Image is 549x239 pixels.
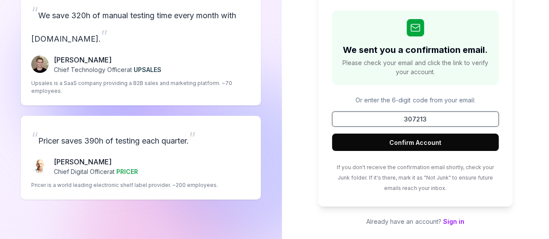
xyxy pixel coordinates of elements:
[134,66,161,73] span: UPSALES
[332,134,499,151] button: Confirm Account
[341,58,490,76] span: Please check your email and click the link to verify your account.
[31,3,38,22] span: “
[31,1,250,48] p: We save 320h of manual testing time every month with [DOMAIN_NAME].
[443,218,464,225] a: Sign in
[332,95,499,105] p: Or enter the 6-digit code from your email:
[54,65,161,74] p: Chief Technology Officer at
[101,26,108,46] span: ”
[54,157,138,167] p: [PERSON_NAME]
[318,217,513,226] p: Already have an account?
[21,116,261,200] a: “Pricer saves 390h of testing each quarter.”Chris Chalkitis[PERSON_NAME]Chief Digital Officerat P...
[31,157,49,175] img: Chris Chalkitis
[54,167,138,176] p: Chief Digital Officer at
[31,56,49,73] img: Fredrik Seidl
[31,126,250,150] p: Pricer saves 390h of testing each quarter.
[31,181,218,189] p: Pricer is a world leading electronic shelf label provider. ~200 employees.
[31,128,38,147] span: “
[189,128,196,147] span: ”
[337,164,493,191] span: If you don't receive the confirmation email shortly, check your Junk folder. If it's there, mark ...
[31,79,250,95] p: Upsales is a SaaS company providing a B2B sales and marketing platform. ~70 employees.
[54,55,161,65] p: [PERSON_NAME]
[116,168,138,175] span: PRICER
[343,43,487,56] h2: We sent you a confirmation email.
